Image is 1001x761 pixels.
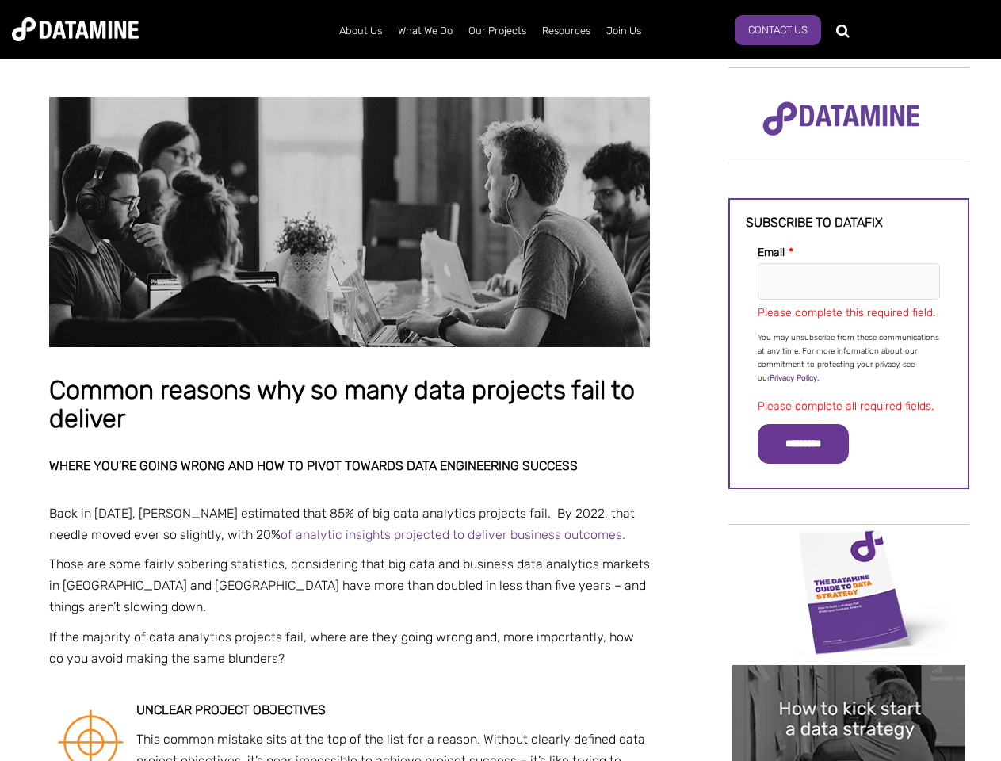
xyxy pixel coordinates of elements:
label: Please complete all required fields. [758,400,934,413]
p: You may unsubscribe from these communications at any time. For more information about our commitm... [758,331,940,385]
p: Back in [DATE], [PERSON_NAME] estimated that 85% of big data analytics projects fail. By 2022, th... [49,503,650,545]
p: If the majority of data analytics projects fail, where are they going wrong and, more importantly... [49,626,650,669]
a: What We Do [390,10,460,52]
a: Join Us [598,10,649,52]
img: Datamine Logo No Strapline - Purple [752,91,930,147]
a: Resources [534,10,598,52]
img: Common reasons why so many data projects fail to deliver [49,97,650,347]
h1: Common reasons why so many data projects fail to deliver [49,377,650,433]
p: Those are some fairly sobering statistics, considering that big data and business data analytics ... [49,553,650,618]
a: Contact Us [735,15,821,45]
h3: Subscribe to datafix [746,216,952,230]
a: of analytic insights projected to deliver business outcomes. [281,527,625,542]
a: About Us [331,10,390,52]
img: Datamine [12,17,139,41]
a: Privacy Policy [770,373,817,383]
img: Data Strategy Cover thumbnail [732,526,965,657]
strong: Unclear project objectives [136,702,326,717]
h2: Where you’re going wrong and how to pivot towards data engineering success [49,459,650,473]
span: Email [758,246,785,259]
label: Please complete this required field. [758,306,935,319]
a: Our Projects [460,10,534,52]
